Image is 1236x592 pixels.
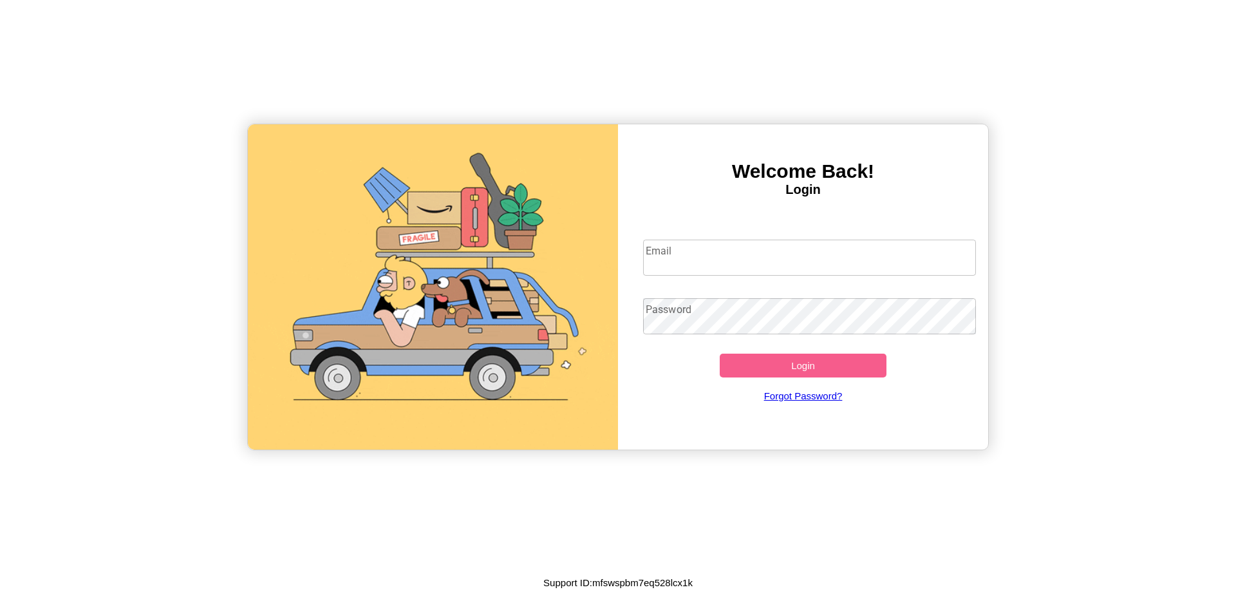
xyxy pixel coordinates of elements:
[248,124,618,450] img: gif
[720,354,886,377] button: Login
[618,182,988,197] h4: Login
[618,160,988,182] h3: Welcome Back!
[543,574,693,591] p: Support ID: mfswspbm7eq528lcx1k
[637,377,970,414] a: Forgot Password?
